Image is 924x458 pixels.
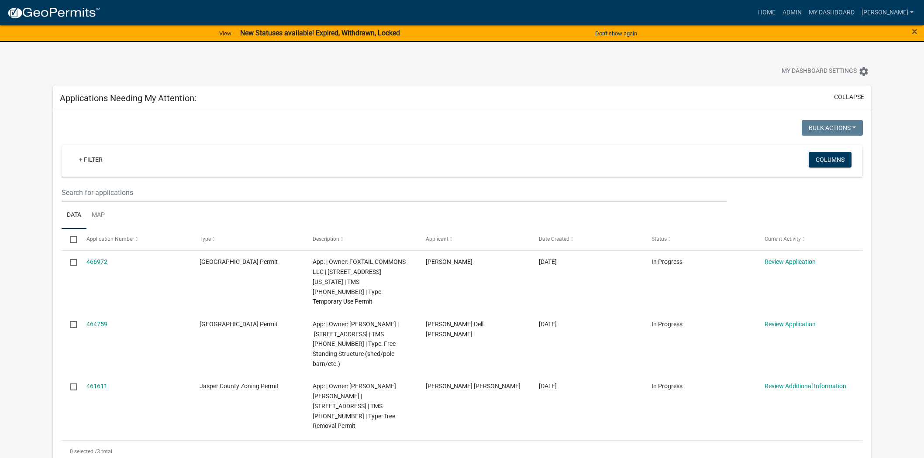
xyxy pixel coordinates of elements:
span: 08/09/2025 [539,383,557,390]
datatable-header-cell: Date Created [530,229,643,250]
span: App: | Owner: FOXTAIL COMMONS LLC | 6 Leatherback Lane Ridgeland South Carolina | TMS 081-00-03-0... [313,258,406,305]
datatable-header-cell: Type [191,229,304,250]
span: 08/20/2025 [539,258,557,265]
input: Search for applications [62,184,727,202]
span: Applicant [426,236,448,242]
span: In Progress [652,321,683,328]
datatable-header-cell: Select [62,229,78,250]
a: 461611 [86,383,107,390]
span: Preston Parfitt [426,258,472,265]
span: App: | Owner: BRYAN LUCY DELL | 380 MACEDONIA RD | TMS 038-00-03-004 | Type: Free-Standing Struct... [313,321,399,367]
a: Admin [779,4,805,21]
span: 08/16/2025 [539,321,557,328]
span: Jasper County Building Permit [200,258,278,265]
span: × [912,25,917,38]
button: collapse [834,92,864,102]
a: View [216,26,235,41]
span: My Dashboard Settings [782,66,857,77]
a: Home [755,4,779,21]
span: Application Number [86,236,134,242]
span: App: | Owner: RIVAS JUAN JOSE PENA | 2105 calf pen bay rd | TMS 020-00-03-086 | Type: Tree Remova... [313,383,396,429]
a: 466972 [86,258,107,265]
button: Don't show again [592,26,641,41]
span: In Progress [652,383,683,390]
span: JUAN JOSE PENA RIVAS [426,383,521,390]
span: Jasper County Building Permit [200,321,278,328]
i: settings [858,66,869,77]
a: Review Additional Information [765,383,846,390]
span: Type [200,236,211,242]
strong: New Statuses available! Expired, Withdrawn, Locked [240,29,400,37]
datatable-header-cell: Application Number [78,229,191,250]
a: My Dashboard [805,4,858,21]
span: Status [652,236,667,242]
span: Lucy Dell Bryan [426,321,483,338]
a: + Filter [72,152,110,167]
a: 464759 [86,321,107,328]
span: 0 selected / [70,448,97,455]
button: My Dashboard Settingssettings [775,63,876,80]
a: Review Application [765,258,816,265]
button: Bulk Actions [802,120,863,136]
a: Data [62,202,86,229]
datatable-header-cell: Description [304,229,417,250]
a: Map [86,202,110,229]
button: Close [912,26,917,37]
a: Review Application [765,321,816,328]
datatable-header-cell: Status [643,229,756,250]
a: [PERSON_NAME] [858,4,917,21]
button: Columns [809,152,852,167]
span: Jasper County Zoning Permit [200,383,279,390]
span: Date Created [539,236,569,242]
datatable-header-cell: Applicant [417,229,531,250]
datatable-header-cell: Current Activity [756,229,869,250]
span: In Progress [652,258,683,265]
span: Description [313,236,339,242]
h5: Applications Needing My Attention: [60,93,197,103]
span: Current Activity [765,236,801,242]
